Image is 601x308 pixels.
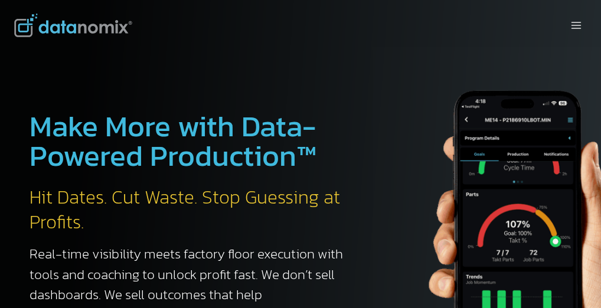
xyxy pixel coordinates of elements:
h1: Make More with Data-Powered Production™ [30,112,349,171]
img: Datanomix [14,14,132,37]
button: Open menu [565,16,587,34]
h2: Hit Dates. Cut Waste. Stop Guessing at Profits. [30,185,349,234]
